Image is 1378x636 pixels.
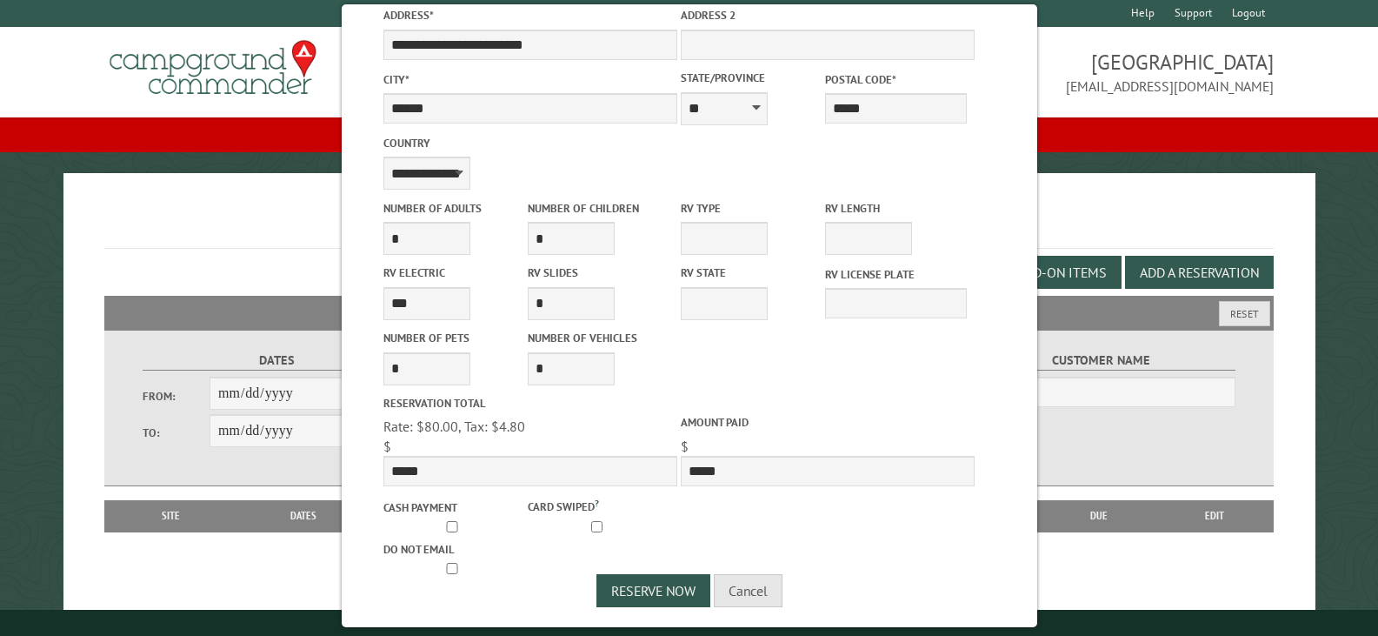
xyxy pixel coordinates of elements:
[383,418,524,435] span: Rate: $80.00, Tax: $4.80
[594,497,598,509] a: ?
[680,70,821,86] label: State/Province
[527,200,668,217] label: Number of Children
[383,499,523,516] label: Cash payment
[967,351,1236,371] label: Customer Name
[383,200,523,217] label: Number of Adults
[383,135,676,151] label: Country
[383,7,676,23] label: Address
[680,264,821,281] label: RV State
[104,296,1274,329] h2: Filters
[714,574,782,607] button: Cancel
[228,500,379,532] th: Dates
[680,414,974,431] label: Amount paid
[383,395,676,412] label: Reservation Total
[591,617,788,628] small: © Campground Commander LLC. All rights reserved.
[680,7,974,23] label: Address 2
[383,541,523,558] label: Do not email
[596,574,710,607] button: Reserve Now
[1043,500,1155,532] th: Due
[680,200,821,217] label: RV Type
[383,264,523,281] label: RV Electric
[113,500,228,532] th: Site
[972,256,1122,289] button: Edit Add-on Items
[383,71,676,88] label: City
[527,330,668,346] label: Number of Vehicles
[527,496,668,515] label: Card swiped
[825,266,966,283] label: RV License Plate
[104,34,322,102] img: Campground Commander
[143,351,412,371] label: Dates
[825,200,966,217] label: RV Length
[527,264,668,281] label: RV Slides
[383,330,523,346] label: Number of Pets
[1125,256,1274,289] button: Add a Reservation
[383,438,390,455] span: $
[1155,500,1274,532] th: Edit
[680,438,688,455] span: $
[1219,301,1270,326] button: Reset
[143,388,210,405] label: From:
[104,201,1274,249] h1: Reservations
[825,71,966,88] label: Postal Code
[143,425,210,441] label: To:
